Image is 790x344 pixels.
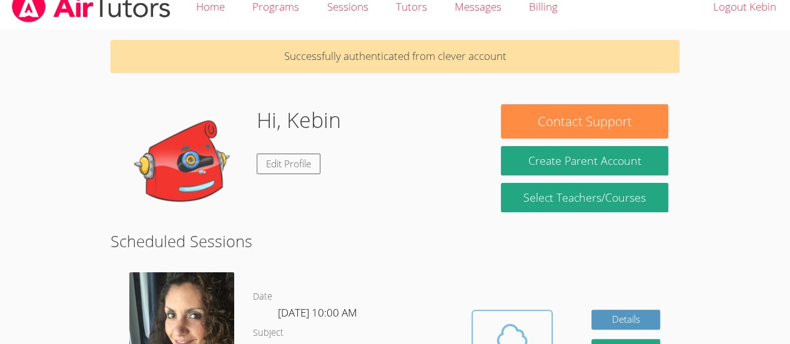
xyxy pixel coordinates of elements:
[501,104,668,139] button: Contact Support
[111,40,679,73] p: Successfully authenticated from clever account
[111,229,679,253] h2: Scheduled Sessions
[257,104,341,136] h1: Hi, Kebin
[591,310,660,330] a: Details
[278,305,357,320] span: [DATE] 10:00 AM
[122,104,247,229] img: default.png
[257,154,320,174] a: Edit Profile
[501,183,668,212] a: Select Teachers/Courses
[501,146,668,175] button: Create Parent Account
[253,289,272,305] dt: Date
[253,325,284,341] dt: Subject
